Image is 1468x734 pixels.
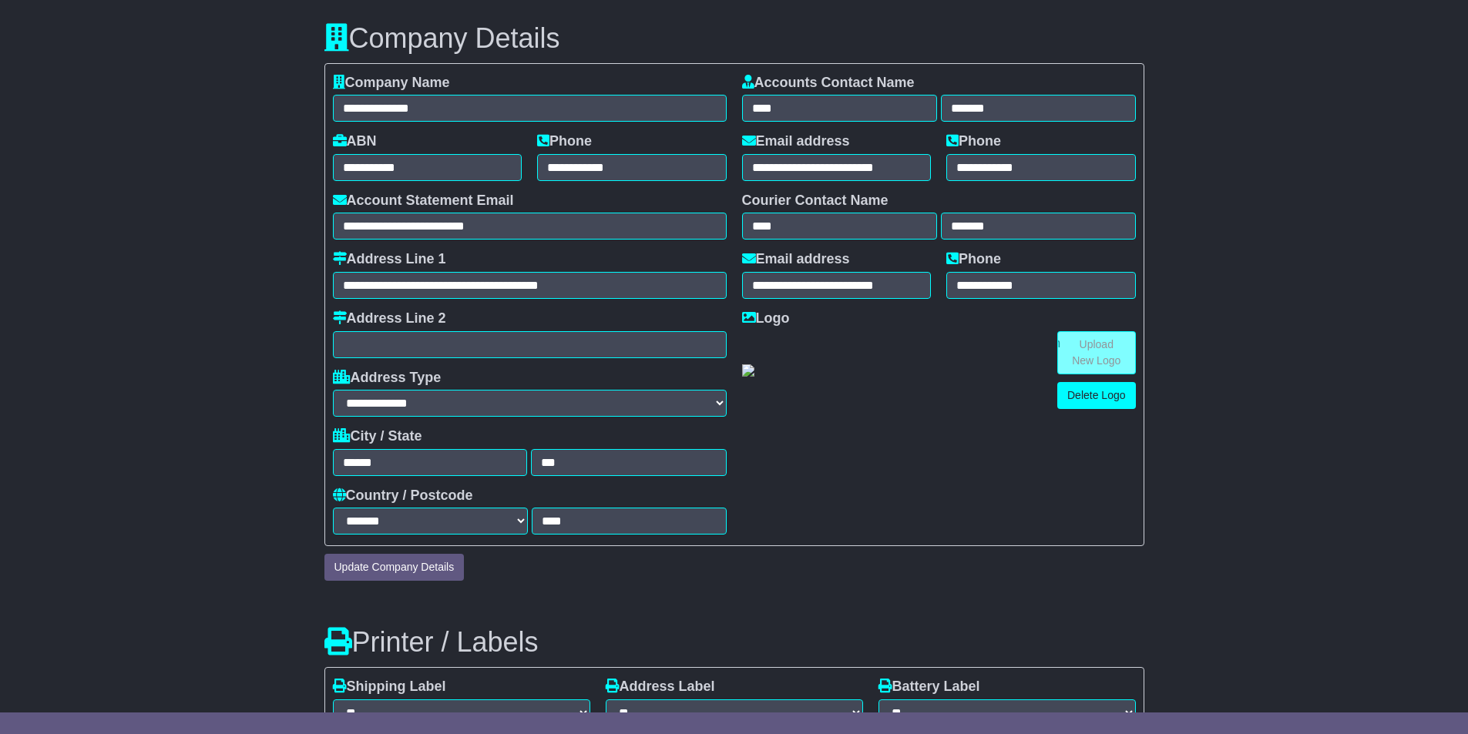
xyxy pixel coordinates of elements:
[878,679,980,695] label: Battery Label
[333,75,450,92] label: Company Name
[742,193,889,209] label: Courier Contact Name
[333,370,442,387] label: Address Type
[742,133,850,150] label: Email address
[333,488,473,504] label: Country / Postcode
[333,428,422,445] label: City / State
[742,75,915,92] label: Accounts Contact Name
[333,193,514,209] label: Account Statement Email
[1057,382,1136,409] a: Delete Logo
[324,627,1144,658] h3: Printer / Labels
[742,251,850,268] label: Email address
[333,251,446,268] label: Address Line 1
[333,679,446,695] label: Shipping Label
[606,679,715,695] label: Address Label
[333,310,446,327] label: Address Line 2
[537,133,592,150] label: Phone
[324,23,1144,54] h3: Company Details
[742,310,790,327] label: Logo
[324,554,465,581] button: Update Company Details
[946,133,1001,150] label: Phone
[742,364,754,377] img: GetCustomerLogo
[333,133,377,150] label: ABN
[1057,331,1136,374] a: Upload New Logo
[946,251,1001,268] label: Phone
